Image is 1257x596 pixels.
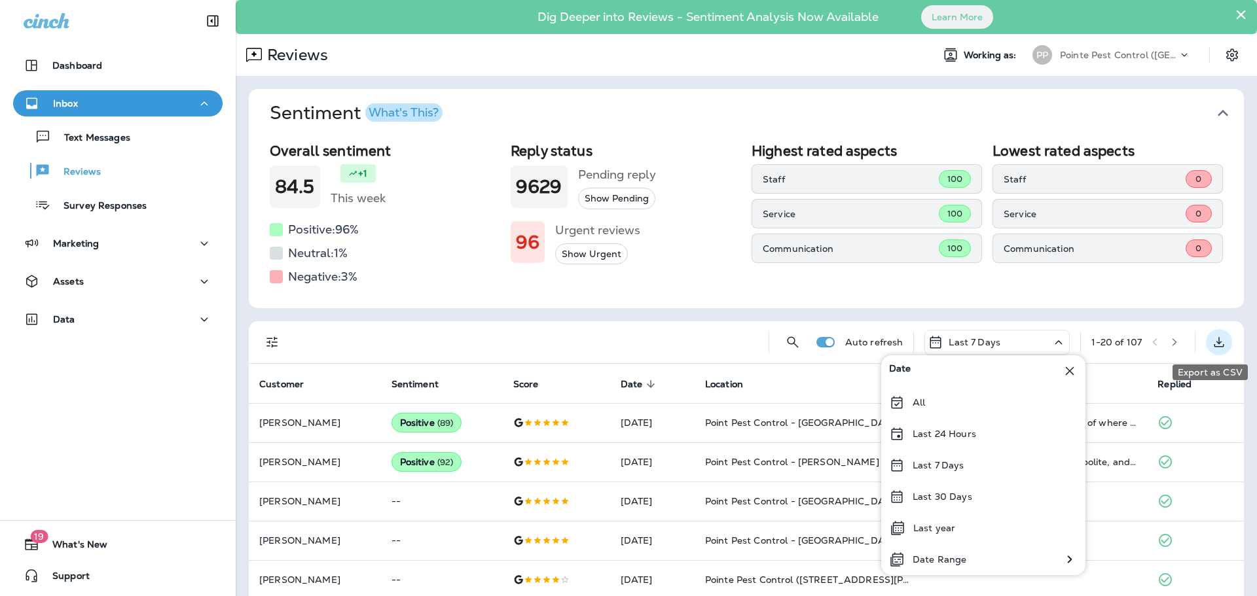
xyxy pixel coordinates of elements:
[259,329,285,355] button: Filters
[51,132,130,145] p: Text Messages
[53,238,99,249] p: Marketing
[610,521,695,560] td: [DATE]
[578,164,656,185] h5: Pending reply
[1157,378,1209,390] span: Replied
[50,200,147,213] p: Survey Responses
[288,243,348,264] h5: Neutral: 1 %
[913,523,955,533] p: Last year
[392,452,462,472] div: Positive
[437,457,454,468] span: ( 92 )
[259,379,304,390] span: Customer
[262,45,328,65] p: Reviews
[13,531,223,557] button: 19What's New
[705,456,879,468] span: Point Pest Control - [PERSON_NAME]
[913,491,972,502] p: Last 30 Days
[500,15,917,19] p: Dig Deeper into Reviews - Sentiment Analysis Now Available
[392,379,439,390] span: Sentiment
[13,306,223,332] button: Data
[763,243,939,254] p: Communication
[913,429,976,439] p: Last 24 Hours
[13,157,223,184] button: Reviews
[288,266,357,287] h5: Negative: 3 %
[913,397,925,408] p: All
[947,208,962,219] span: 100
[555,243,628,265] button: Show Urgent
[780,329,806,355] button: Search Reviews
[610,442,695,482] td: [DATE]
[947,243,962,254] span: 100
[705,574,981,586] span: Pointe Pest Control ([STREET_ADDRESS][PERSON_NAME] )
[610,482,695,521] td: [DATE]
[1195,243,1201,254] span: 0
[1091,337,1142,347] div: 1 - 20 of 107
[437,417,454,429] span: ( 89 )
[511,143,741,159] h2: Reply status
[13,563,223,589] button: Support
[381,482,503,521] td: --
[392,413,462,432] div: Positive
[13,52,223,79] button: Dashboard
[555,220,640,241] h5: Urgent reviews
[1157,379,1192,390] span: Replied
[1195,173,1201,184] span: 0
[39,539,107,555] span: What's New
[331,188,386,209] h5: This week
[259,535,371,546] p: [PERSON_NAME]
[259,89,1254,137] button: SentimentWhat's This?
[30,530,48,543] span: 19
[13,191,223,219] button: Survey Responses
[358,167,367,180] p: +1
[50,166,101,179] p: Reviews
[39,570,90,586] span: Support
[705,379,743,390] span: Location
[381,521,503,560] td: --
[947,173,962,184] span: 100
[1195,208,1201,219] span: 0
[1060,50,1178,60] p: Pointe Pest Control ([GEOGRAPHIC_DATA])
[1032,45,1052,65] div: PP
[1004,209,1186,219] p: Service
[516,176,562,198] h1: 9629
[516,232,539,253] h1: 96
[392,378,456,390] span: Sentiment
[913,460,964,470] p: Last 7 Days
[249,137,1244,308] div: SentimentWhat's This?
[845,337,903,347] p: Auto refresh
[13,123,223,150] button: Text Messages
[763,174,939,184] p: Staff
[13,230,223,256] button: Marketing
[369,107,439,118] div: What's This?
[259,378,321,390] span: Customer
[270,143,500,159] h2: Overall sentiment
[1173,364,1248,380] div: Export as CSV
[365,103,443,122] button: What's This?
[949,337,1000,347] p: Last 7 Days
[13,90,223,116] button: Inbox
[52,60,102,71] p: Dashboard
[621,378,660,390] span: Date
[259,496,371,506] p: [PERSON_NAME]
[259,574,371,585] p: [PERSON_NAME]
[610,403,695,442] td: [DATE]
[13,268,223,294] button: Assets
[752,143,982,159] h2: Highest rated aspects
[705,535,900,546] span: Point Pest Control - [GEOGRAPHIC_DATA]
[705,417,981,429] span: Point Pest Control - [GEOGRAPHIC_DATA][PERSON_NAME]
[578,188,655,209] button: Show Pending
[1206,329,1232,355] button: Export as CSV
[513,379,539,390] span: Score
[964,50,1019,61] span: Working as:
[763,209,939,219] p: Service
[513,378,556,390] span: Score
[1220,43,1244,67] button: Settings
[913,554,966,565] p: Date Range
[621,379,643,390] span: Date
[288,219,359,240] h5: Positive: 96 %
[1004,243,1186,254] p: Communication
[705,378,760,390] span: Location
[53,314,75,324] p: Data
[259,457,371,467] p: [PERSON_NAME]
[194,8,231,34] button: Collapse Sidebar
[705,495,900,507] span: Point Pest Control - [GEOGRAPHIC_DATA]
[993,143,1223,159] h2: Lowest rated aspects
